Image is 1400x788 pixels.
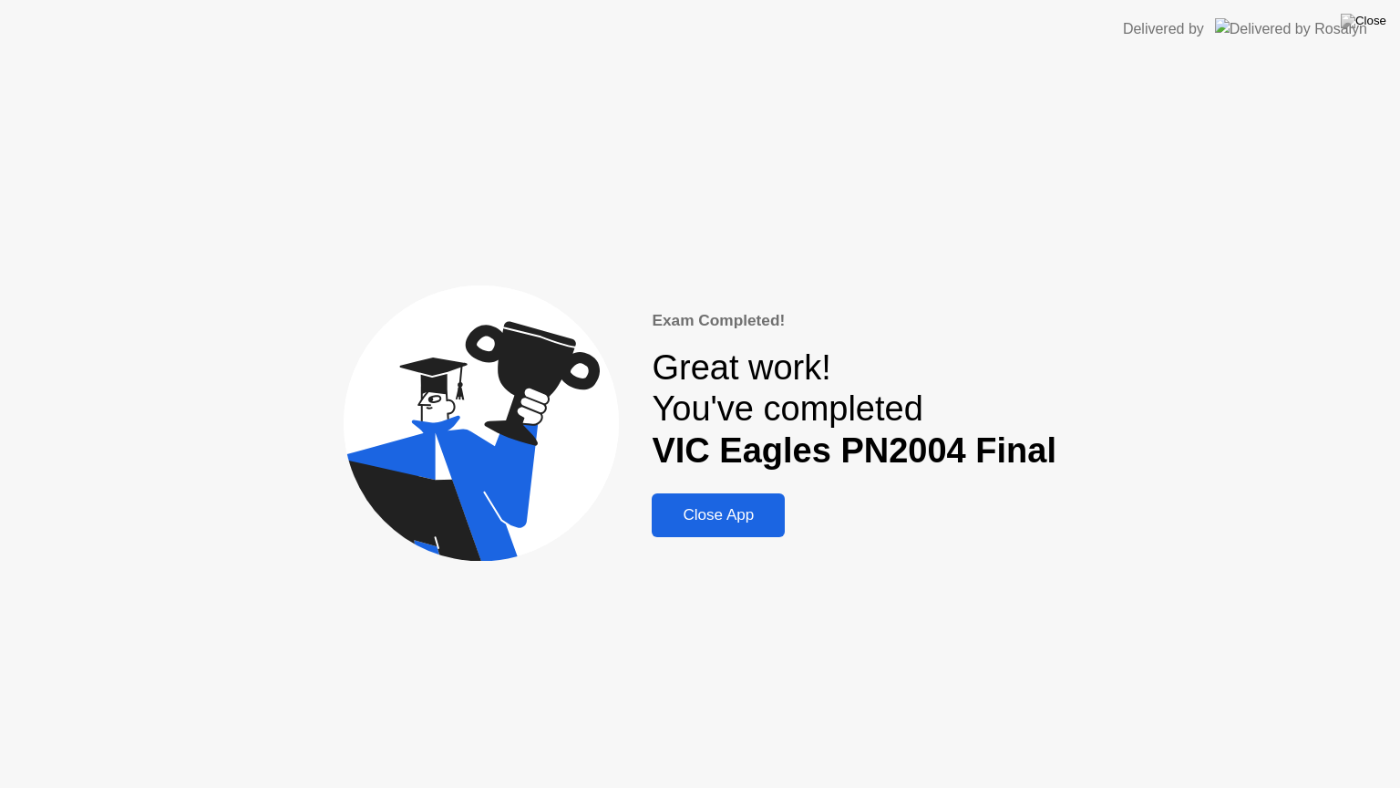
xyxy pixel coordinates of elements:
div: Great work! You've completed [652,347,1056,472]
button: Close App [652,493,785,537]
b: VIC Eagles PN2004 Final [652,431,1056,470]
div: Close App [657,506,779,524]
img: Close [1341,14,1386,28]
div: Delivered by [1123,18,1204,40]
img: Delivered by Rosalyn [1215,18,1367,39]
div: Exam Completed! [652,309,1056,333]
